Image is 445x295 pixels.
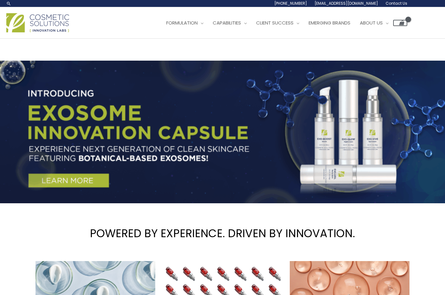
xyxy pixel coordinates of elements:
[6,13,69,32] img: Cosmetic Solutions Logo
[386,1,407,6] span: Contact Us
[162,14,208,32] a: Formulation
[213,19,241,26] span: Capabilities
[256,19,294,26] span: Client Success
[315,1,378,6] span: [EMAIL_ADDRESS][DOMAIN_NAME]
[309,19,350,26] span: Emerging Brands
[251,14,304,32] a: Client Success
[208,14,251,32] a: Capabilities
[355,14,393,32] a: About Us
[6,1,11,6] a: Search icon link
[360,19,383,26] span: About Us
[274,1,307,6] span: [PHONE_NUMBER]
[393,20,407,26] a: View Shopping Cart, empty
[304,14,355,32] a: Emerging Brands
[166,19,198,26] span: Formulation
[157,14,407,32] nav: Site Navigation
